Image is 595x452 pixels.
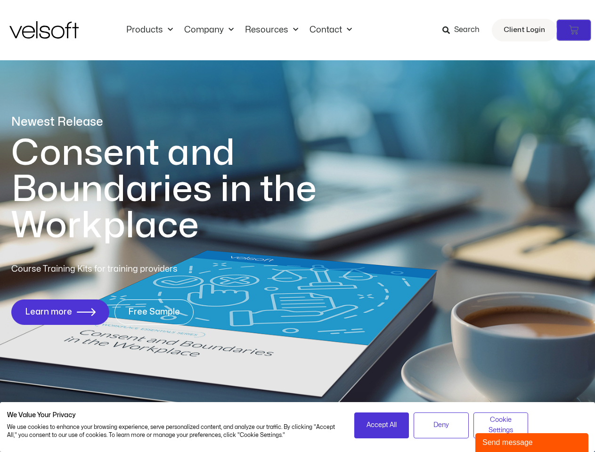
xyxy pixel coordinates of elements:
[454,24,480,36] span: Search
[414,412,469,438] button: Deny all cookies
[504,24,545,36] span: Client Login
[121,25,358,35] nav: Menu
[7,423,340,439] p: We use cookies to enhance your browsing experience, serve personalized content, and analyze our t...
[473,412,529,438] button: Adjust cookie preferences
[433,420,449,430] span: Deny
[475,431,590,452] iframe: chat widget
[11,299,109,325] a: Learn more
[11,263,246,276] p: Course Training Kits for training providers
[179,25,239,35] a: CompanyMenu Toggle
[128,307,180,317] span: Free Sample
[442,22,486,38] a: Search
[354,412,409,438] button: Accept all cookies
[7,411,340,420] h2: We Value Your Privacy
[11,114,355,130] p: Newest Release
[492,19,557,41] a: Client Login
[304,25,358,35] a: ContactMenu Toggle
[367,420,397,430] span: Accept All
[9,21,79,39] img: Velsoft Training Materials
[11,135,355,244] h1: Consent and Boundaries in the Workplace
[25,307,72,317] span: Learn more
[114,299,194,325] a: Free Sample
[239,25,304,35] a: ResourcesMenu Toggle
[480,415,522,436] span: Cookie Settings
[121,25,179,35] a: ProductsMenu Toggle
